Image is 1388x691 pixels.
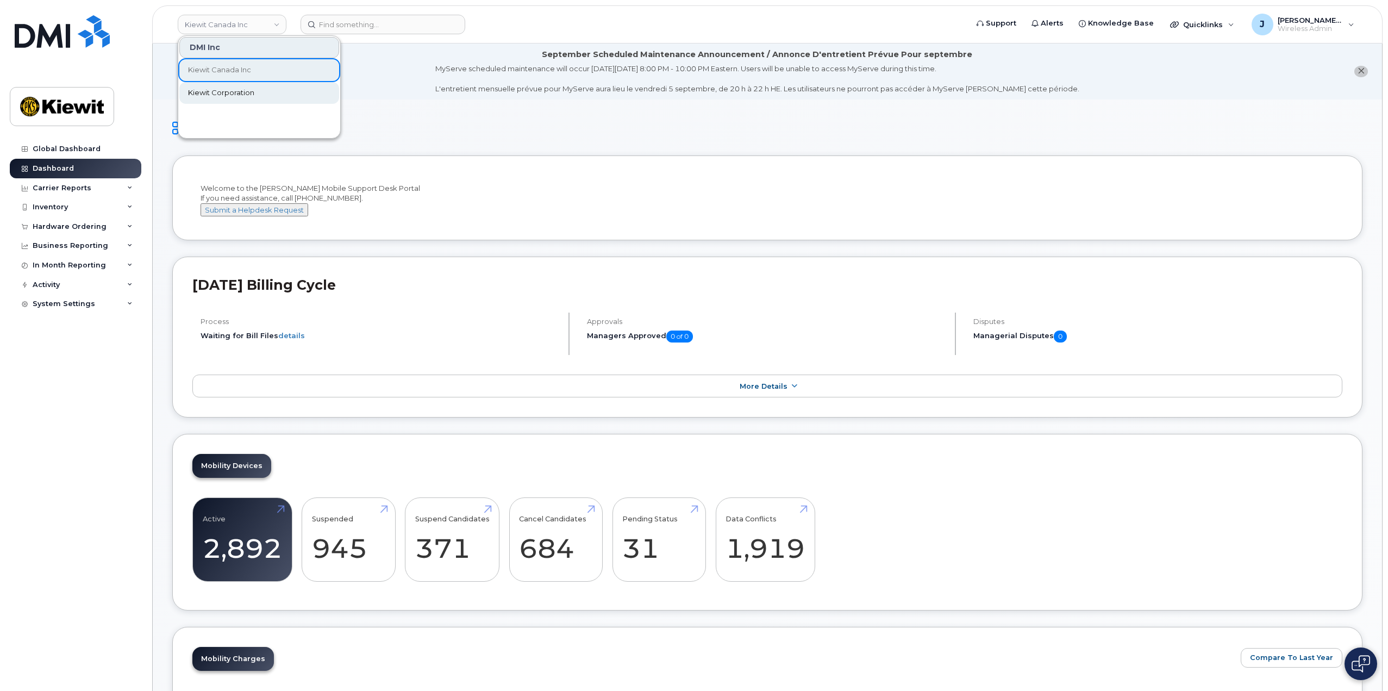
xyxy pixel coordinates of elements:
span: More Details [740,382,787,390]
a: details [278,331,305,340]
h4: Process [201,318,559,326]
span: 0 of 0 [666,331,693,343]
a: Suspend Candidates 371 [415,504,490,576]
a: Pending Status 31 [622,504,696,576]
a: Mobility Devices [192,454,271,478]
a: Kiewit Corporation [179,82,339,104]
span: 0 [1054,331,1067,343]
div: September Scheduled Maintenance Announcement / Annonce D'entretient Prévue Pour septembre [542,49,972,60]
a: Mobility Charges [192,647,274,671]
h5: Managers Approved [587,331,946,343]
button: Compare To Last Year [1241,648,1342,668]
a: Kiewit Canada Inc [179,59,339,81]
h2: [DATE] Billing Cycle [192,277,1342,293]
h4: Disputes [973,318,1342,326]
h5: Managerial Disputes [973,331,1342,343]
a: Cancel Candidates 684 [519,504,592,576]
h4: Approvals [587,318,946,326]
a: Active 2,892 [203,504,282,576]
div: DMI Inc [179,37,339,58]
button: Submit a Helpdesk Request [201,203,308,217]
img: Open chat [1352,655,1370,673]
h1: Dashboard [172,119,1362,138]
div: Welcome to the [PERSON_NAME] Mobile Support Desk Portal If you need assistance, call [PHONE_NUMBER]. [201,183,1334,217]
a: Submit a Helpdesk Request [201,206,308,214]
span: Compare To Last Year [1250,652,1333,663]
span: Kiewit Canada Inc [188,65,251,76]
a: Suspended 945 [312,504,385,576]
a: Data Conflicts 1,919 [726,504,805,576]
li: Waiting for Bill Files [201,331,559,341]
span: Kiewit Corporation [188,88,254,98]
button: close notification [1354,66,1368,77]
div: MyServe scheduled maintenance will occur [DATE][DATE] 8:00 PM - 10:00 PM Eastern. Users will be u... [435,64,1079,94]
